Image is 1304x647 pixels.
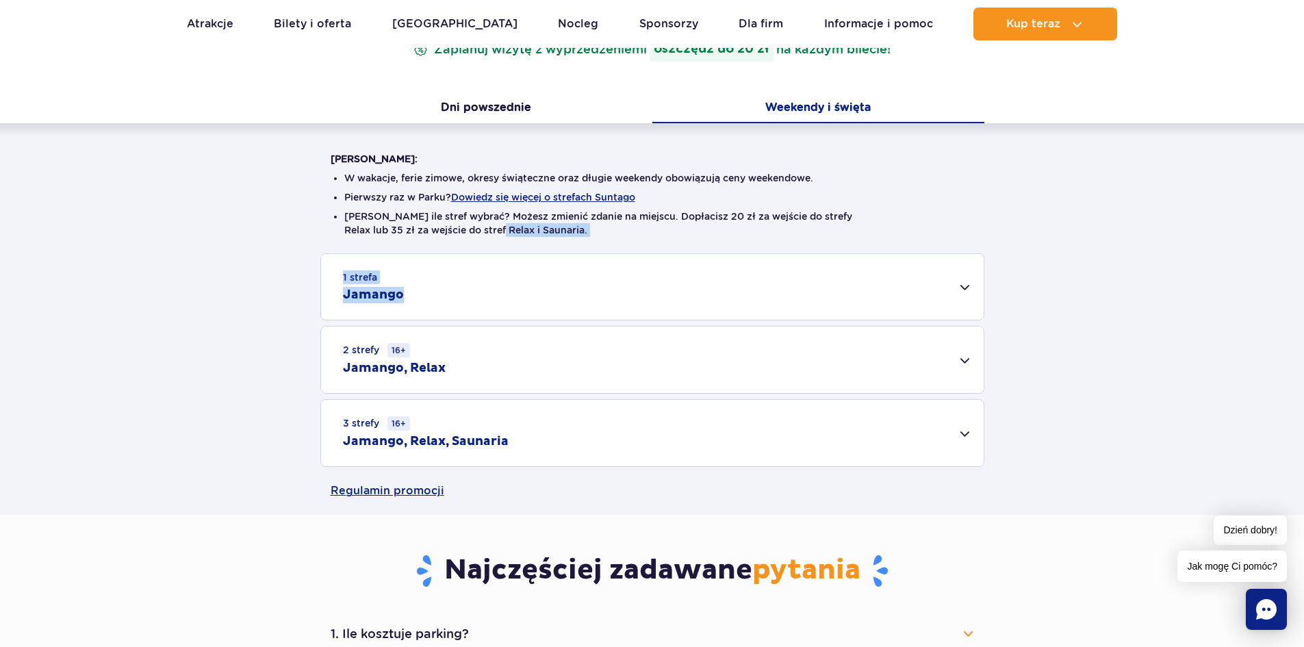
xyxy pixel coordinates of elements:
[343,270,377,284] small: 1 strefa
[1246,589,1287,630] div: Chat
[824,8,933,40] a: Informacje i pomoc
[392,8,517,40] a: [GEOGRAPHIC_DATA]
[343,360,446,377] h2: Jamango, Relax
[343,416,410,431] small: 3 strefy
[331,153,418,164] strong: [PERSON_NAME]:
[274,8,351,40] a: Bilety i oferta
[739,8,783,40] a: Dla firm
[320,94,652,123] button: Dni powszednie
[1177,550,1287,582] span: Jak mogę Ci pomóc?
[973,8,1117,40] button: Kup teraz
[331,553,974,589] h3: Najczęściej zadawane
[343,287,404,303] h2: Jamango
[451,192,635,203] button: Dowiedz się więcej o strefach Suntago
[387,416,410,431] small: 16+
[343,433,509,450] h2: Jamango, Relax, Saunaria
[411,37,893,62] p: Zaplanuj wizytę z wyprzedzeniem na każdym bilecie!
[343,343,410,357] small: 2 strefy
[639,8,698,40] a: Sponsorzy
[344,210,960,237] li: [PERSON_NAME] ile stref wybrać? Możesz zmienić zdanie na miejscu. Dopłacisz 20 zł za wejście do s...
[331,467,974,515] a: Regulamin promocji
[187,8,233,40] a: Atrakcje
[344,171,960,185] li: W wakacje, ferie zimowe, okresy świąteczne oraz długie weekendy obowiązują ceny weekendowe.
[752,553,860,587] span: pytania
[1006,18,1060,30] span: Kup teraz
[1214,516,1287,545] span: Dzień dobry!
[652,94,984,123] button: Weekendy i święta
[650,37,774,62] strong: oszczędź do 20 zł
[558,8,598,40] a: Nocleg
[387,343,410,357] small: 16+
[344,190,960,204] li: Pierwszy raz w Parku?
